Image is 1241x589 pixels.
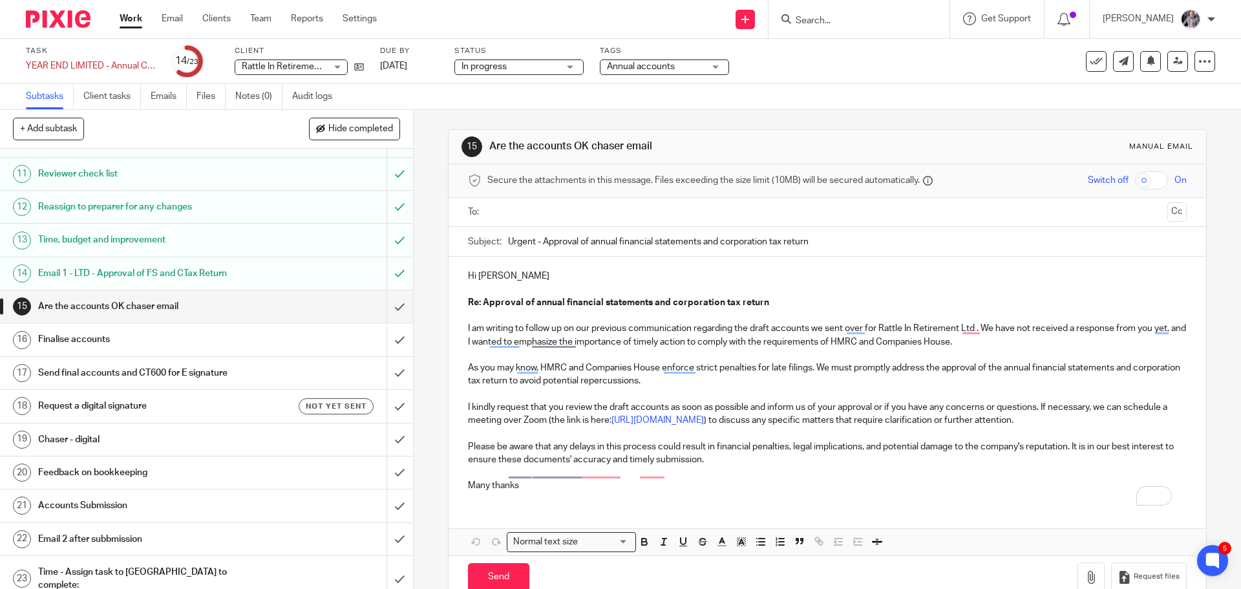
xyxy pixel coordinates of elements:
[507,532,636,552] div: Search for option
[38,430,262,449] h1: Chaser - digital
[309,118,400,140] button: Hide completed
[487,174,920,187] span: Secure the attachments in this message. Files exceeding the size limit (10MB) will be secured aut...
[13,497,31,515] div: 21
[1167,202,1187,222] button: Cc
[600,46,729,56] label: Tags
[38,197,262,217] h1: Reassign to preparer for any changes
[13,165,31,183] div: 11
[235,84,282,109] a: Notes (0)
[83,84,141,109] a: Client tasks
[1088,174,1129,187] span: Switch off
[38,230,262,250] h1: Time, budget and improvement
[187,58,198,65] small: /23
[26,84,74,109] a: Subtasks
[292,84,342,109] a: Audit logs
[380,61,407,70] span: [DATE]
[380,46,438,56] label: Due by
[13,570,31,588] div: 23
[607,62,675,71] span: Annual accounts
[235,46,364,56] label: Client
[13,198,31,216] div: 12
[454,46,584,56] label: Status
[461,62,507,71] span: In progress
[468,206,482,219] label: To:
[38,297,262,316] h1: Are the accounts OK chaser email
[151,84,187,109] a: Emails
[38,164,262,184] h1: Reviewer check list
[468,401,1186,427] p: I kindly request that you review the draft accounts as soon as possible and inform us of your app...
[38,396,262,416] h1: Request a digital signature
[468,322,1186,348] p: I am writing to follow up on our previous communication regarding the draft accounts we sent over...
[202,12,231,25] a: Clients
[242,62,338,71] span: Rattle In Retirement Ltd
[13,297,31,316] div: 15
[291,12,323,25] a: Reports
[461,136,482,157] div: 15
[1134,572,1180,582] span: Request files
[343,12,377,25] a: Settings
[1180,9,1201,30] img: -%20%20-%20studio@ingrained.co.uk%20for%20%20-20220223%20at%20101413%20-%201W1A2026.jpg
[13,231,31,250] div: 13
[13,431,31,449] div: 19
[38,264,262,283] h1: Email 1 - LTD - Approval of FS and CTax Return
[26,59,155,72] div: YEAR END LIMITED - Annual COMPANY accounts and CT600 return
[468,440,1186,467] p: Please be aware that any delays in this process could result in financial penalties, legal implic...
[468,235,502,248] label: Subject:
[13,264,31,283] div: 14
[489,140,855,153] h1: Are the accounts OK chaser email
[1103,12,1174,25] p: [PERSON_NAME]
[250,12,271,25] a: Team
[328,124,393,134] span: Hide completed
[162,12,183,25] a: Email
[26,46,155,56] label: Task
[468,298,769,307] strong: Re: Approval of annual financial statements and corporation tax return
[13,364,31,382] div: 17
[175,54,198,69] div: 14
[38,530,262,549] h1: Email 2 after subbmission
[1129,142,1193,152] div: Manual email
[38,496,262,515] h1: Accounts Submission
[1174,174,1187,187] span: On
[449,257,1205,502] div: To enrich screen reader interactions, please activate Accessibility in Grammarly extension settings
[38,363,262,383] h1: Send final accounts and CT600 for E signature
[196,84,226,109] a: Files
[13,397,31,415] div: 18
[26,10,90,28] img: Pixie
[38,330,262,349] h1: Finalise accounts
[611,416,704,425] a: [URL][DOMAIN_NAME]
[582,535,628,549] input: Search for option
[120,12,142,25] a: Work
[510,535,580,549] span: Normal text size
[306,401,366,412] span: Not yet sent
[13,530,31,548] div: 22
[13,331,31,349] div: 16
[13,464,31,482] div: 20
[38,463,262,482] h1: Feedback on bookkeeping
[13,118,84,140] button: + Add subtask
[1218,542,1231,555] div: 5
[794,16,911,27] input: Search
[981,14,1031,23] span: Get Support
[468,270,1186,283] p: Hi [PERSON_NAME]
[468,361,1186,388] p: As you may know, HMRC and Companies House enforce strict penalties for late filings. We must prom...
[468,479,1186,492] p: Many thanks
